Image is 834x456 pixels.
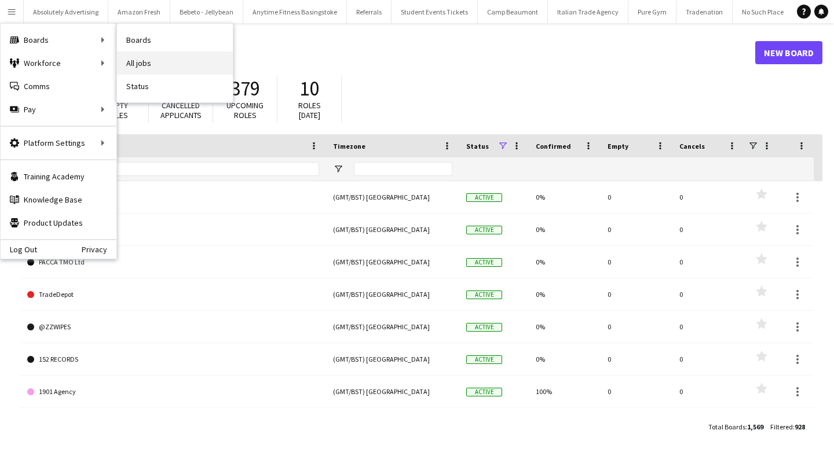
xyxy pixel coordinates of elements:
[601,278,672,310] div: 0
[27,311,319,343] a: @ZZWIPES
[1,75,116,98] a: Comms
[347,1,392,23] button: Referrals
[672,311,744,343] div: 0
[529,376,601,407] div: 100%
[1,165,116,188] a: Training Academy
[326,214,459,245] div: (GMT/BST) [GEOGRAPHIC_DATA]
[1,188,116,211] a: Knowledge Base
[795,422,805,431] span: 928
[601,246,672,278] div: 0
[1,52,116,75] div: Workforce
[243,1,347,23] button: Anytime Fitness Basingstoke
[24,1,108,23] button: Absolutely Advertising
[466,323,502,332] span: Active
[529,311,601,343] div: 0%
[529,408,601,440] div: 0%
[628,1,676,23] button: Pure Gym
[601,343,672,375] div: 0
[601,181,672,213] div: 0
[601,214,672,245] div: 0
[466,388,502,396] span: Active
[529,214,601,245] div: 0%
[326,376,459,407] div: (GMT/BST) [GEOGRAPHIC_DATA]
[672,246,744,278] div: 0
[708,415,763,438] div: :
[708,422,745,431] span: Total Boards
[770,415,805,438] div: :
[117,52,233,75] a: All jobs
[392,1,478,23] button: Student Events Tickets
[170,1,243,23] button: Bebeto - Jellybean
[27,376,319,408] a: 1901 Agency
[117,75,233,98] a: Status
[27,214,319,246] a: Ad Clients
[529,343,601,375] div: 0%
[1,211,116,234] a: Product Updates
[466,193,502,202] span: Active
[672,408,744,440] div: 0
[27,408,319,440] a: 1Lod
[333,164,343,174] button: Open Filter Menu
[536,142,571,150] span: Confirmed
[1,98,116,121] div: Pay
[27,343,319,376] a: 152 RECORDS
[466,355,502,364] span: Active
[601,376,672,407] div: 0
[27,278,319,311] a: TradeDepot
[299,76,319,101] span: 10
[326,246,459,278] div: (GMT/BST) [GEOGRAPHIC_DATA]
[298,100,321,120] span: Roles [DATE]
[466,290,502,299] span: Active
[747,422,763,431] span: 1,569
[27,246,319,278] a: PACCA TMO Ltd
[466,226,502,234] span: Active
[226,100,264,120] span: Upcoming roles
[529,246,601,278] div: 0%
[326,408,459,440] div: (GMT/BST) [GEOGRAPHIC_DATA]
[608,142,628,150] span: Empty
[478,1,548,23] button: Camp Beaumont
[108,1,170,23] button: Amazon Fresh
[672,343,744,375] div: 0
[676,1,733,23] button: Tradenation
[601,311,672,343] div: 0
[231,76,260,101] span: 379
[1,245,37,254] a: Log Out
[755,41,822,64] a: New Board
[326,278,459,310] div: (GMT/BST) [GEOGRAPHIC_DATA]
[672,376,744,407] div: 0
[679,142,705,150] span: Cancels
[466,142,489,150] span: Status
[48,162,319,176] input: Board name Filter Input
[1,131,116,155] div: Platform Settings
[326,181,459,213] div: (GMT/BST) [GEOGRAPHIC_DATA]
[326,343,459,375] div: (GMT/BST) [GEOGRAPHIC_DATA]
[20,44,755,61] h1: Boards
[82,245,116,254] a: Privacy
[529,278,601,310] div: 0%
[354,162,452,176] input: Timezone Filter Input
[770,422,793,431] span: Filtered
[672,181,744,213] div: 0
[466,258,502,267] span: Active
[117,28,233,52] a: Boards
[160,100,202,120] span: Cancelled applicants
[601,408,672,440] div: 0
[529,181,601,213] div: 0%
[333,142,365,150] span: Timezone
[672,278,744,310] div: 0
[1,28,116,52] div: Boards
[548,1,628,23] button: Italian Trade Agency
[326,311,459,343] div: (GMT/BST) [GEOGRAPHIC_DATA]
[733,1,793,23] button: No Such Place
[672,214,744,245] div: 0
